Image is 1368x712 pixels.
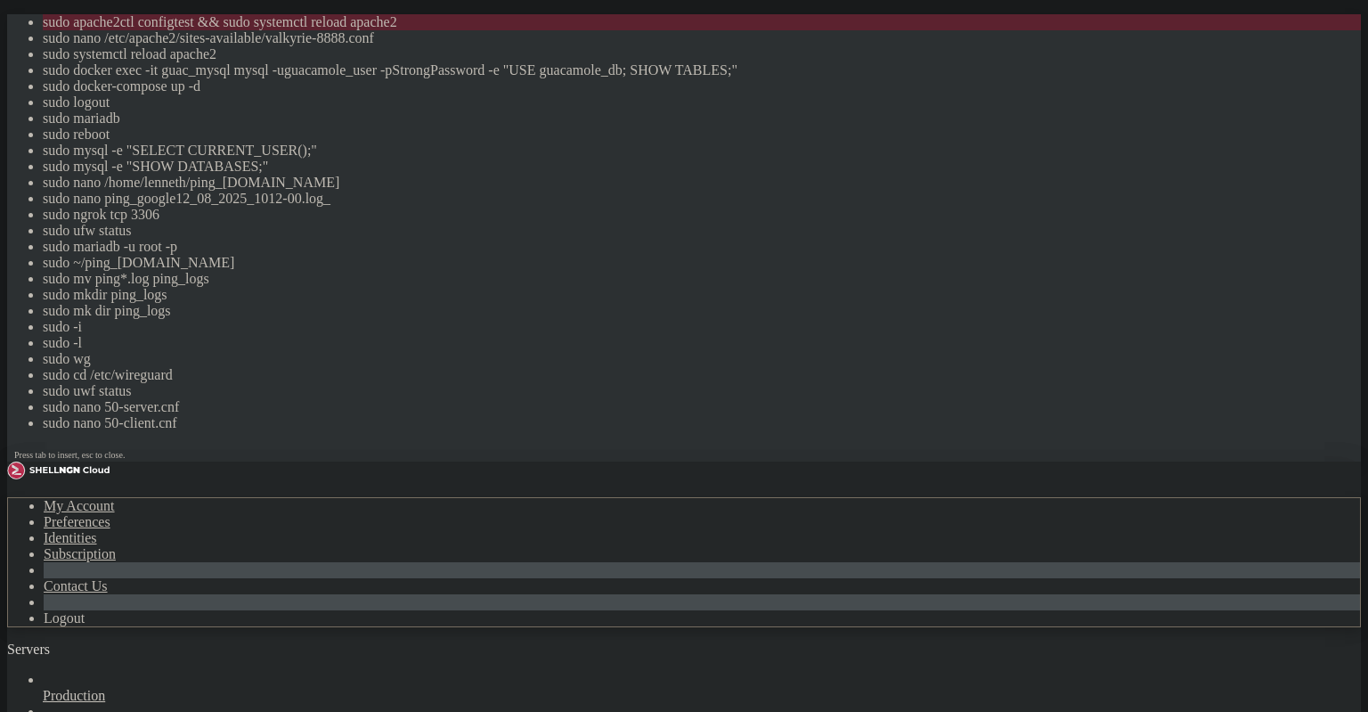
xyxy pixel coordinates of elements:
span: ~ [128,498,135,512]
span: ~ [128,334,135,348]
span: ~ [128,543,135,557]
li: sudo reboot [43,127,1361,143]
span: > [1026,111,1033,127]
li: sudo docker exec -it guac_mysql mysql -uguacamole_user -pStrongPassword -e "USE guacamole_db; SHO... [43,62,1361,78]
a: Identities [44,530,97,545]
li: sudo nano 50-client.cnf [43,415,1361,431]
a: Logout [44,610,85,626]
span: Servers [7,642,50,657]
x-row: Authentication is required to restart 'mariadb.service'. [7,409,1135,424]
a: Subscription [44,546,116,561]
li: sudo mariadb [43,110,1361,127]
span: # Remove PID/soquete velhos (se o processo não existe mais) [7,275,427,290]
li: sudo apache2ctl configtest && sudo systemctl reload apache2 [43,14,1361,30]
x-row: : $ sudo [7,573,1135,588]
li: Production [43,672,1361,704]
span: Press tab to insert, esc to close. [14,450,125,460]
span: ==== AUTHENTICATION COMPLETE ==== [7,454,242,468]
x-row: dmesg: read kernel buffer failed: Operation not permitted [7,513,1135,528]
li: sudo ngrok tcp 3306 [43,207,1361,223]
li: sudo logout [43,94,1361,110]
li: sudo uwf status [43,383,1361,399]
li: sudo mysql -e "SELECT CURRENT_USER();" [43,143,1361,159]
x-row: [DATE] 03:00:01 valkyrie systemd[1]: mariadb.service: Deactivated successfully. [7,141,1135,156]
li: sudo nano 50-server.cnf [43,399,1361,415]
li: sudo nano ping_google12_08_2025_1012-00.log_ [43,191,1361,207]
li: sudo -l [43,335,1361,351]
x-row: fi [7,320,1135,335]
span: lenneth@valkyrie [7,498,121,512]
x-row: [DATE] 03:00:01 valkyrie mariadbd[2243064]: [DATE] 3:00:01 0 [Note] InnoDB: Removed temporary tab... [7,96,1135,111]
span: ~ [128,380,135,394]
li: sudo cd /etc/wireguard [43,367,1361,383]
li: sudo mkdir ping_logs [43,287,1361,303]
x-row: : $ [7,364,1135,380]
span: ~ [128,364,135,379]
a: Servers [7,642,121,657]
li: sudo mv ping*.log ping_logs [43,271,1361,287]
span: lenneth@valkyrie [7,334,121,348]
span: ==== AUTHENTICATING FOR org.freedesktop.systemd1.manage-units ==== [7,394,477,408]
a: My Account [44,498,115,513]
x-row: : $ [7,334,1135,349]
li: sudo nano /etc/apache2/sites-available/valkyrie-8888.conf [43,30,1361,46]
x-row: Authenticating as: lenneth [7,424,1135,439]
img: Shellngn [7,462,110,479]
span: lenneth@valkyrie [7,528,121,543]
a: Production [43,688,1361,704]
x-row: [DATE] 03:00:00 valkyrie mariadbd[2243064]: [DATE] 3:00:00 0 [Note] InnoDB: Dumping buffer pool(s... [7,52,1135,67]
x-row: : $ [7,201,1135,216]
li: sudo ~/ping_[DOMAIN_NAME] [43,255,1361,271]
span: ~ [128,558,135,572]
span: ~ [128,349,135,364]
li: sudo systemctl reload apache2 [43,46,1361,62]
x-row: [DATE] 03:00:00 valkyrie mariadbd[2243064]: [DATE] 3:00:00 0 [Note] InnoDB: Buffer pool(s) dump c... [7,82,1135,97]
a: Contact Us [44,578,108,593]
span: ~ [128,528,135,543]
x-row: sudo rm -f /run/mysqld/[DOMAIN_NAME] /run/mysqld/mysqld.sock [7,305,1135,320]
x-row: : $ systemctl restart mariadb [7,380,1135,395]
x-row: [DATE] 03:00:00 valkyrie mariadbd[2243064]: [DATE] 3:00:00 0 [Note] InnoDB: Restricted to 2028 pa... [7,67,1135,82]
span: lenneth@valkyrie [7,364,121,379]
x-row: sudo mkdir -p /run/mysqld [7,216,1135,231]
x-row: : $ [7,349,1135,364]
x-row: [DATE] 03:00:01 valkyrie mariadbd[2243064]: [DATE] 3:00:01 0 [Note] InnoDB: Shutdown completed; l... [7,111,1135,127]
li: sudo mk dir ping_logs [43,303,1361,319]
x-row: : $ [7,558,1135,573]
span: lenneth@valkyrie [7,201,121,215]
x-row: : $ dmesg | egrep -i 'apparmor|denied|audit' | tail -n 50 [7,498,1135,513]
li: sudo docker-compose up -d [43,78,1361,94]
li: sudo mariadb -u root -p [43,239,1361,255]
x-row: : $ [7,543,1135,558]
span: ~ [128,573,135,587]
span: lenneth@valkyrie [7,349,121,364]
li: sudo wg [43,351,1361,367]
span: lenneth@valkyrie [7,543,121,557]
x-row: [DATE] 03:00:01 valkyrie mariadbd[2243064]: [DATE] 3:00:01 0 [Note] /usr/sbin/mariadbd: Shutdown ... [7,127,1135,142]
x-row: Password: [7,438,1135,454]
x-row: : $ [7,528,1135,544]
div: (25, 38) [195,573,202,588]
li: sudo -i [43,319,1361,335]
span: lenneth@valkyrie [7,558,121,572]
span: lenneth@valkyrie [7,380,121,394]
x-row: sudo chmod 755 /run/mysqld [7,245,1135,260]
li: sudo nano /home/lenneth/ping_[DOMAIN_NAME] [43,175,1361,191]
x-row: if ! pgrep mariadbd >/dev/null; then [7,290,1135,305]
x-row: [DATE] 03:00:00 valkyrie mariadbd[2243064]: [DATE] 3:00:00 0 [Note] InnoDB: Starting shutdown... [7,37,1135,52]
span: ~ [128,201,135,215]
li: sudo ufw status [43,223,1361,239]
a: Preferences [44,514,110,529]
span: lenneth@valkyrie [7,573,121,587]
x-row: ^C [7,484,1135,499]
x-row: [DATE] 03:00:01 valkyrie systemd[1]: Stopped mariadb.service - MariaDB [DATE] database server. [7,156,1135,171]
span: Production [43,688,105,703]
x-row: [DATE] 03:00:01 valkyrie systemd[1]: mariadb.service: Consumed 6min 112ms CPU time, 160.1M memory... [7,171,1135,186]
x-row: sudo chown mysql:mysql /run/mysqld [7,231,1135,246]
span: # Garante diretório de runtime correto [142,201,413,215]
x-row: CPU: 6min 112ms [7,7,1135,22]
li: sudo mysql -e "SHOW DATABASES;" [43,159,1361,175]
